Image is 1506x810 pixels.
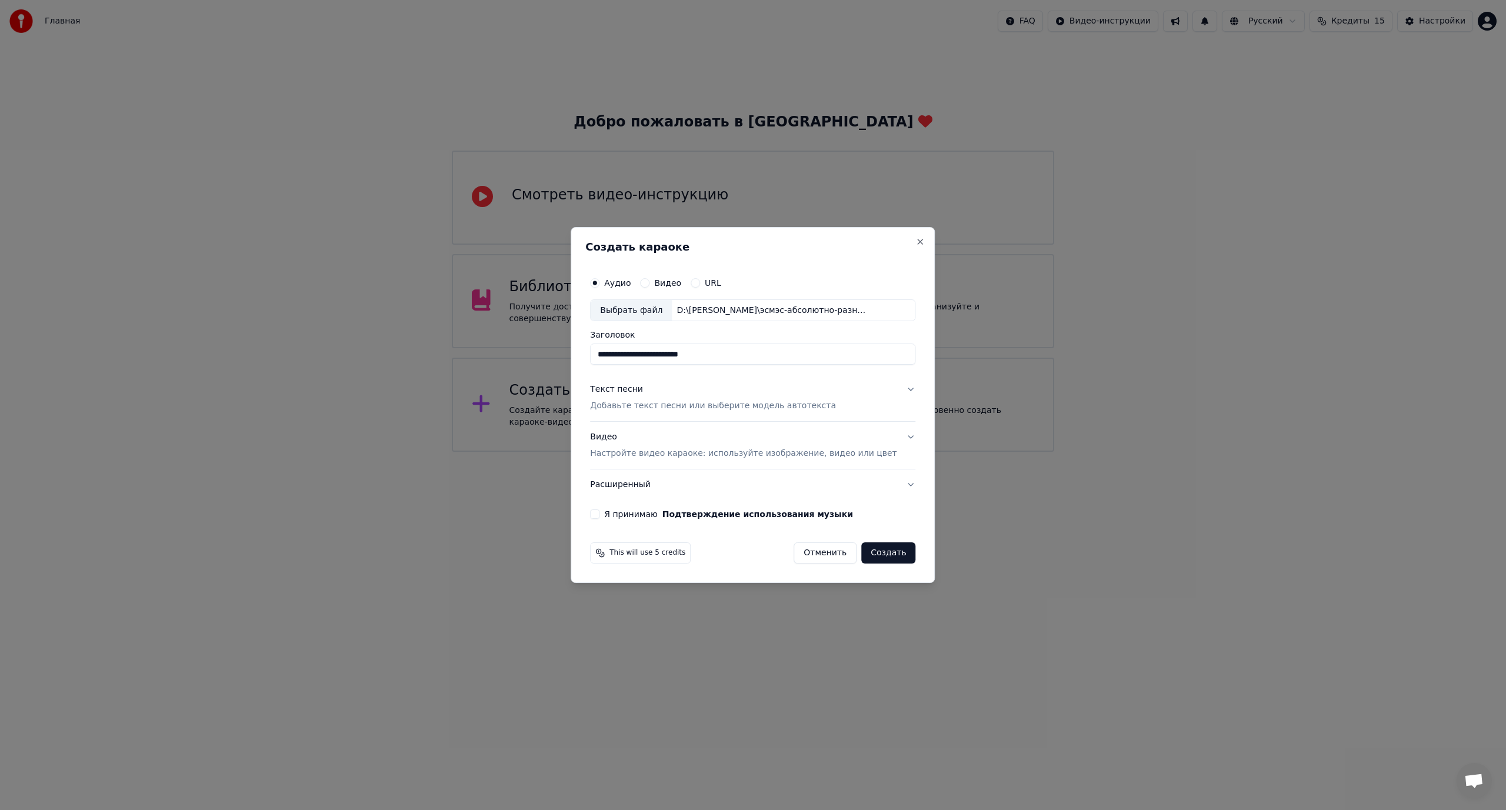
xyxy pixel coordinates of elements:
[590,448,897,459] p: Настройте видео караоке: используйте изображение, видео или цвет
[590,401,836,412] p: Добавьте текст песни или выберите модель автотекста
[590,384,643,396] div: Текст песни
[590,422,915,469] button: ВидеоНастройте видео караоке: используйте изображение, видео или цвет
[654,279,681,287] label: Видео
[585,242,920,252] h2: Создать караоке
[672,305,872,316] div: D:\[PERSON_NAME]\эсмэс-абcолютно-разные-люди.mp3
[662,510,853,518] button: Я принимаю
[590,469,915,500] button: Расширенный
[604,279,631,287] label: Аудио
[604,510,853,518] label: Я принимаю
[609,548,685,558] span: This will use 5 credits
[705,279,721,287] label: URL
[590,375,915,422] button: Текст песниДобавьте текст песни или выберите модель автотекста
[591,300,672,321] div: Выбрать файл
[861,542,915,564] button: Создать
[590,331,915,339] label: Заголовок
[794,542,857,564] button: Отменить
[590,432,897,460] div: Видео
